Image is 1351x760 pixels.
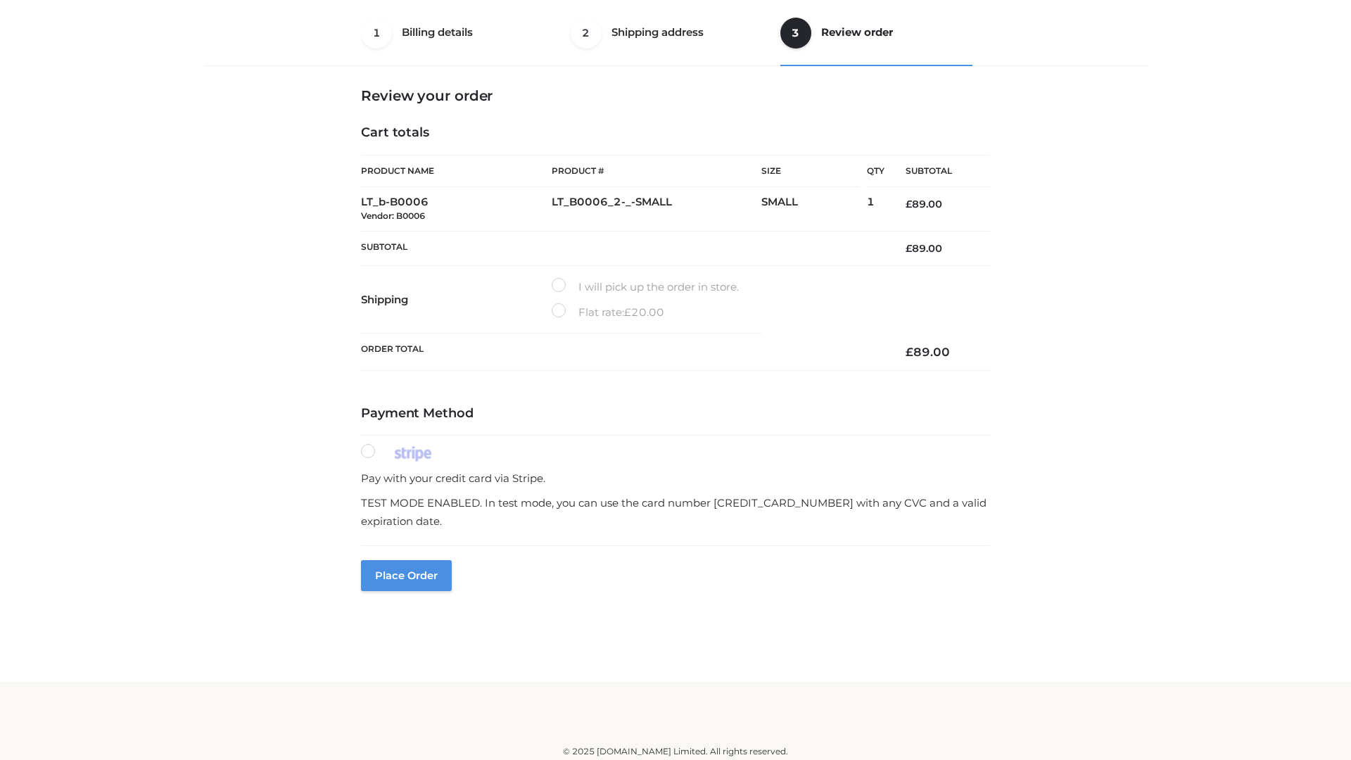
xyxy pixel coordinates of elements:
td: 1 [867,187,884,232]
span: £ [906,345,913,359]
label: I will pick up the order in store. [552,278,739,296]
h4: Cart totals [361,125,990,141]
small: Vendor: B0006 [361,210,425,221]
bdi: 89.00 [906,345,950,359]
bdi: 20.00 [624,305,664,319]
span: £ [906,198,912,210]
p: Pay with your credit card via Stripe. [361,469,990,488]
th: Subtotal [361,231,884,265]
th: Shipping [361,266,552,334]
p: TEST MODE ENABLED. In test mode, you can use the card number [CREDIT_CARD_NUMBER] with any CVC an... [361,494,990,530]
span: £ [624,305,631,319]
td: LT_B0006_2-_-SMALL [552,187,761,232]
div: © 2025 [DOMAIN_NAME] Limited. All rights reserved. [209,745,1142,759]
th: Order Total [361,334,884,371]
th: Subtotal [884,156,990,187]
td: SMALL [761,187,867,232]
label: Flat rate: [552,303,664,322]
th: Qty [867,155,884,187]
button: Place order [361,560,452,591]
th: Product # [552,155,761,187]
th: Product Name [361,155,552,187]
td: LT_b-B0006 [361,187,552,232]
h3: Review your order [361,87,990,104]
bdi: 89.00 [906,198,942,210]
th: Size [761,156,860,187]
bdi: 89.00 [906,242,942,255]
h4: Payment Method [361,406,990,422]
span: £ [906,242,912,255]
